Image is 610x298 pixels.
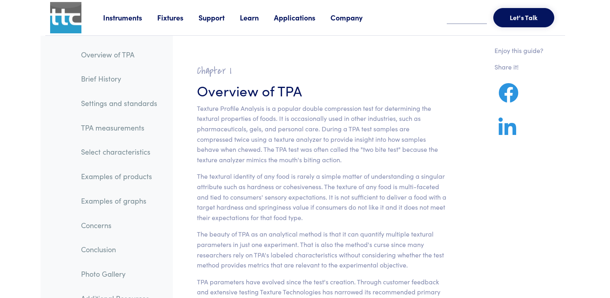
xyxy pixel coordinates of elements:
a: Examples of products [75,167,164,186]
a: TPA measurements [75,118,164,137]
h3: Overview of TPA [197,80,447,100]
a: Examples of graphs [75,192,164,210]
a: Photo Gallery [75,265,164,283]
a: Fixtures [157,12,199,22]
a: Brief History [75,69,164,88]
a: Company [330,12,378,22]
button: Let's Talk [493,8,554,27]
p: The beauty of TPA as an analytical method is that it can quantify multiple textural parameters in... [197,229,447,270]
a: Share on LinkedIn [494,127,520,137]
p: Share it! [494,62,543,72]
p: Enjoy this guide? [494,45,543,56]
a: Select characteristics [75,143,164,161]
a: Settings and standards [75,94,164,112]
a: Instruments [103,12,157,22]
p: The textural identity of any food is rarely a simple matter of understanding a singular attribute... [197,171,447,222]
p: Texture Profile Analysis is a popular double compression test for determining the textural proper... [197,103,447,165]
a: Overview of TPA [75,45,164,64]
img: ttc_logo_1x1_v1.0.png [50,2,81,33]
h2: Chapter I [197,65,447,77]
a: Conclusion [75,240,164,259]
a: Applications [274,12,330,22]
a: Support [199,12,240,22]
a: Concerns [75,216,164,235]
a: Learn [240,12,274,22]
